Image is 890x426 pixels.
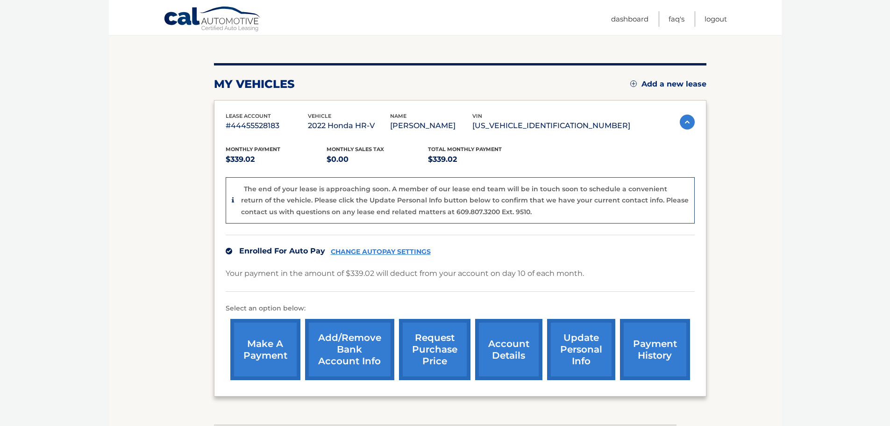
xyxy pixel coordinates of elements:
[226,119,308,132] p: #44455528183
[620,319,690,380] a: payment history
[230,319,300,380] a: make a payment
[630,80,637,87] img: add.svg
[164,6,262,33] a: Cal Automotive
[428,153,529,166] p: $339.02
[226,267,584,280] p: Your payment in the amount of $339.02 will deduct from your account on day 10 of each month.
[390,113,406,119] span: name
[226,303,695,314] p: Select an option below:
[308,113,331,119] span: vehicle
[327,146,384,152] span: Monthly sales Tax
[226,153,327,166] p: $339.02
[226,146,280,152] span: Monthly Payment
[705,11,727,27] a: Logout
[472,113,482,119] span: vin
[327,153,428,166] p: $0.00
[399,319,470,380] a: request purchase price
[428,146,502,152] span: Total Monthly Payment
[226,248,232,254] img: check.svg
[390,119,472,132] p: [PERSON_NAME]
[239,246,325,255] span: Enrolled For Auto Pay
[331,248,431,256] a: CHANGE AUTOPAY SETTINGS
[305,319,394,380] a: Add/Remove bank account info
[611,11,648,27] a: Dashboard
[472,119,630,132] p: [US_VEHICLE_IDENTIFICATION_NUMBER]
[680,115,695,130] img: accordion-active.svg
[241,185,689,216] p: The end of your lease is approaching soon. A member of our lease end team will be in touch soon t...
[630,79,706,89] a: Add a new lease
[214,77,295,91] h2: my vehicles
[669,11,684,27] a: FAQ's
[308,119,390,132] p: 2022 Honda HR-V
[226,113,271,119] span: lease account
[547,319,615,380] a: update personal info
[475,319,542,380] a: account details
